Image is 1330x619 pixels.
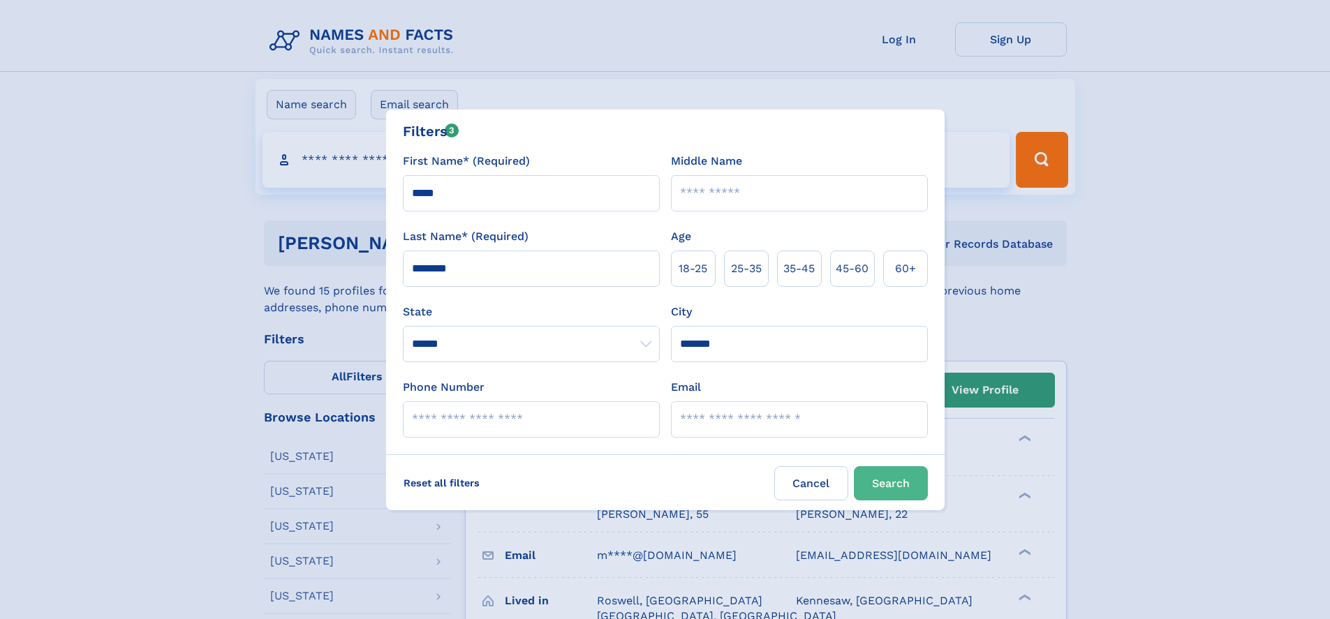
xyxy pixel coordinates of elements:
label: State [403,304,660,320]
span: 60+ [895,260,916,277]
label: Phone Number [403,379,485,396]
label: Age [671,228,691,245]
label: First Name* (Required) [403,153,530,170]
div: Filters [403,121,459,142]
label: Reset all filters [394,466,489,500]
label: City [671,304,692,320]
span: 18‑25 [679,260,707,277]
label: Email [671,379,701,396]
label: Cancel [774,466,848,500]
label: Middle Name [671,153,742,170]
label: Last Name* (Required) [403,228,529,245]
button: Search [854,466,928,500]
span: 35‑45 [783,260,815,277]
span: 45‑60 [836,260,869,277]
span: 25‑35 [731,260,762,277]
